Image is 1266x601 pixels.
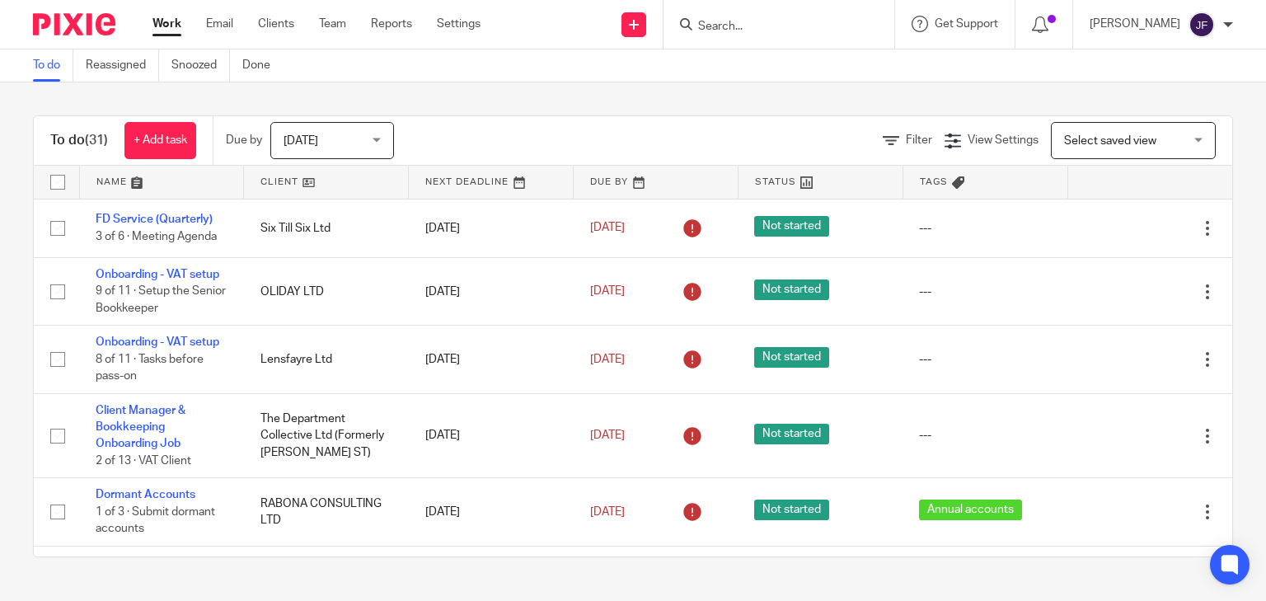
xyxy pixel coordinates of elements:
td: [DATE] [409,478,574,546]
span: [DATE] [590,223,625,234]
a: Onboarding - VAT setup [96,269,219,280]
a: Clients [258,16,294,32]
span: 2 of 13 · VAT Client [96,455,191,467]
span: [DATE] [590,285,625,297]
span: [DATE] [284,135,318,147]
span: [DATE] [590,430,625,441]
p: [PERSON_NAME] [1090,16,1180,32]
img: Pixie [33,13,115,35]
a: Reassigned [86,49,159,82]
td: Lensfayre Ltd [244,326,409,393]
span: Not started [754,500,829,520]
p: Due by [226,132,262,148]
span: [DATE] [590,506,625,518]
span: 8 of 11 · Tasks before pass-on [96,354,204,383]
a: Onboarding - VAT setup [96,336,219,348]
td: The Department Collective Ltd (Formerly [PERSON_NAME] ST) [244,393,409,478]
span: Tags [920,177,948,186]
span: (31) [85,134,108,147]
span: Not started [754,279,829,300]
span: Not started [754,424,829,444]
td: [DATE] [409,199,574,257]
span: 3 of 6 · Meeting Agenda [96,231,217,242]
h1: To do [50,132,108,149]
a: Email [206,16,233,32]
a: Snoozed [171,49,230,82]
a: To do [33,49,73,82]
a: Dormant Accounts [96,489,195,500]
span: Filter [906,134,932,146]
a: Reports [371,16,412,32]
a: Settings [437,16,481,32]
input: Search [696,20,845,35]
span: Get Support [935,18,998,30]
img: svg%3E [1189,12,1215,38]
span: Select saved view [1064,135,1156,147]
td: [DATE] [409,393,574,478]
div: --- [919,220,1051,237]
span: Annual accounts [919,500,1022,520]
td: OLIDAY LTD [244,257,409,325]
a: Team [319,16,346,32]
span: [DATE] [590,354,625,365]
div: --- [919,427,1051,444]
span: 9 of 11 · Setup the Senior Bookkeeper [96,286,226,315]
a: + Add task [124,122,196,159]
a: Work [152,16,181,32]
span: 1 of 3 · Submit dormant accounts [96,506,215,535]
span: Not started [754,216,829,237]
td: RABONA CONSULTING LTD [244,478,409,546]
a: FD Service (Quarterly) [96,214,213,225]
span: View Settings [968,134,1039,146]
td: [DATE] [409,326,574,393]
td: [DATE] [409,257,574,325]
div: --- [919,351,1051,368]
td: Six Till Six Ltd [244,199,409,257]
a: Client Manager & Bookkeeping Onboarding Job [96,405,185,450]
a: Done [242,49,283,82]
span: Not started [754,347,829,368]
div: --- [919,284,1051,300]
